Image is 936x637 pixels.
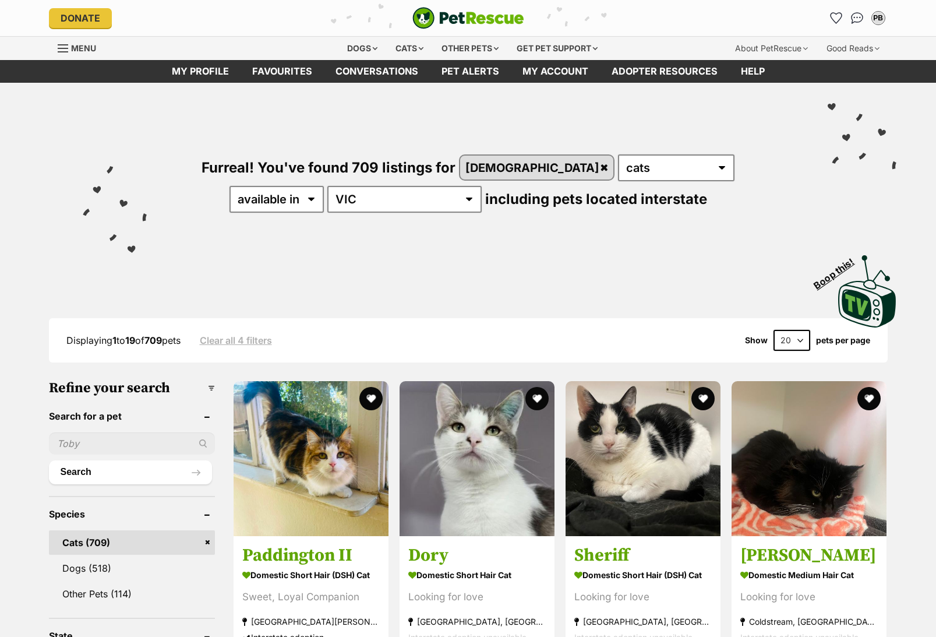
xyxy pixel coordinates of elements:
[49,411,215,421] header: Search for a pet
[838,255,896,328] img: PetRescue TV logo
[827,9,888,27] ul: Account quick links
[49,530,215,555] a: Cats (709)
[811,249,865,291] span: Boop this!
[566,381,720,536] img: Sheriff - Domestic Short Hair (DSH) Cat
[574,589,712,605] div: Looking for love
[387,37,432,60] div: Cats
[857,387,881,410] button: favourite
[600,60,729,83] a: Adopter resources
[49,556,215,580] a: Dogs (518)
[740,566,878,583] strong: Domestic Medium Hair Cat
[242,566,380,583] strong: Domestic Short Hair (DSH) Cat
[144,335,162,346] strong: 709
[412,7,524,29] a: PetRescue
[408,544,546,566] h3: Dory
[727,37,816,60] div: About PetRescue
[242,544,380,566] h3: Paddington II
[400,381,554,536] img: Dory - Domestic Short Hair Cat
[71,43,96,53] span: Menu
[433,37,507,60] div: Other pets
[242,614,380,629] strong: [GEOGRAPHIC_DATA][PERSON_NAME][GEOGRAPHIC_DATA]
[740,589,878,605] div: Looking for love
[745,336,768,345] span: Show
[234,381,388,536] img: Paddington II - Domestic Short Hair (DSH) Cat
[848,9,867,27] a: Conversations
[511,60,600,83] a: My account
[691,387,715,410] button: favourite
[49,460,212,484] button: Search
[412,7,524,29] img: logo-cat-932fe2b9b8326f06289b0f2fb663e598f794de774fb13d1741a6617ecf9a85b4.svg
[574,614,712,629] strong: [GEOGRAPHIC_DATA], [GEOGRAPHIC_DATA]
[408,589,546,605] div: Looking for love
[58,37,104,58] a: Menu
[485,191,707,207] span: including pets located interstate
[525,387,549,410] button: favourite
[818,37,888,60] div: Good Reads
[49,509,215,519] header: Species
[816,336,870,345] label: pets per page
[740,544,878,566] h3: [PERSON_NAME]
[430,60,511,83] a: Pet alerts
[873,12,884,24] div: PB
[241,60,324,83] a: Favourites
[740,614,878,629] strong: Coldstream, [GEOGRAPHIC_DATA]
[49,8,112,28] a: Donate
[202,159,455,176] span: Furreal! You've found 709 listings for
[827,9,846,27] a: Favourites
[508,37,606,60] div: Get pet support
[339,37,386,60] div: Dogs
[851,12,863,24] img: chat-41dd97257d64d25036548639549fe6c8038ab92f7586957e7f3b1b290dea8141.svg
[574,566,712,583] strong: Domestic Short Hair (DSH) Cat
[324,60,430,83] a: conversations
[125,335,135,346] strong: 19
[242,589,380,605] div: Sweet, Loyal Companion
[112,335,116,346] strong: 1
[408,566,546,583] strong: Domestic Short Hair Cat
[460,156,614,180] a: [DEMOGRAPHIC_DATA]
[869,9,888,27] button: My account
[359,387,383,410] button: favourite
[838,245,896,330] a: Boop this!
[732,381,886,536] img: Benny - Domestic Medium Hair Cat
[408,614,546,629] strong: [GEOGRAPHIC_DATA], [GEOGRAPHIC_DATA]
[49,582,215,606] a: Other Pets (114)
[66,335,181,346] span: Displaying to of pets
[574,544,712,566] h3: Sheriff
[200,335,272,346] a: Clear all 4 filters
[49,380,215,396] h3: Refine your search
[49,432,215,455] input: Toby
[160,60,241,83] a: My profile
[729,60,776,83] a: Help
